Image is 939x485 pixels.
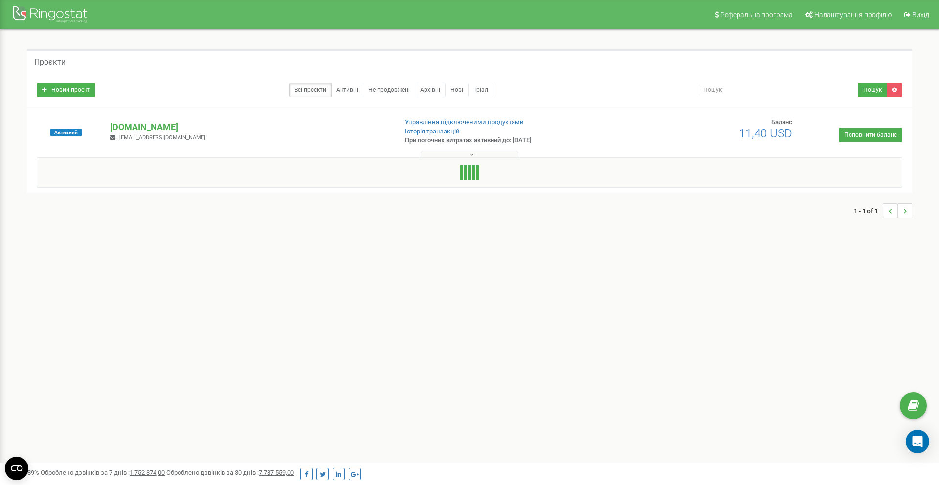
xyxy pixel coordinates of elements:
[363,83,415,97] a: Не продовжені
[110,121,389,133] p: [DOMAIN_NAME]
[445,83,469,97] a: Нові
[289,83,332,97] a: Всі проєкти
[37,83,95,97] a: Новий проєкт
[854,194,912,228] nav: ...
[739,127,792,140] span: 11,40 USD
[405,118,524,126] a: Управління підключеними продуктами
[259,469,294,476] u: 7 787 559,00
[720,11,793,19] span: Реферальна програма
[41,469,165,476] span: Оброблено дзвінків за 7 днів :
[50,129,82,136] span: Активний
[858,83,887,97] button: Пошук
[814,11,892,19] span: Налаштування профілю
[854,203,883,218] span: 1 - 1 of 1
[405,136,610,145] p: При поточних витратах активний до: [DATE]
[906,430,929,453] div: Open Intercom Messenger
[839,128,902,142] a: Поповнити баланс
[415,83,446,97] a: Архівні
[405,128,460,135] a: Історія транзакцій
[912,11,929,19] span: Вихід
[697,83,858,97] input: Пошук
[771,118,792,126] span: Баланс
[331,83,363,97] a: Активні
[34,58,66,66] h5: Проєкти
[468,83,493,97] a: Тріал
[119,134,205,141] span: [EMAIL_ADDRESS][DOMAIN_NAME]
[5,457,28,480] button: Open CMP widget
[166,469,294,476] span: Оброблено дзвінків за 30 днів :
[130,469,165,476] u: 1 752 874,00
